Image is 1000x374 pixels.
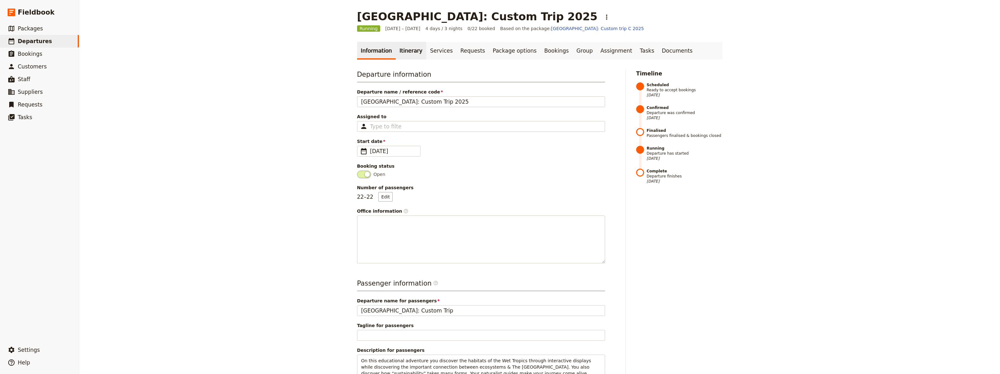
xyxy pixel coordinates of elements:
[370,123,401,130] input: Assigned to
[647,146,722,151] strong: Running
[403,209,408,214] span: ​
[18,89,43,95] span: Suppliers
[647,115,722,120] span: [DATE]
[18,51,42,57] span: Bookings
[357,113,605,120] span: Assigned to
[573,42,597,60] a: Group
[489,42,540,60] a: Package options
[357,25,380,32] span: Running
[540,42,572,60] a: Bookings
[18,25,43,32] span: Packages
[18,63,47,70] span: Customers
[357,70,605,82] h3: Departure information
[18,359,30,366] span: Help
[636,42,658,60] a: Tasks
[647,146,722,161] span: Departure has started
[357,298,605,304] span: Departure name for passengers
[636,70,722,77] h2: Timeline
[18,38,52,44] span: Departures
[658,42,696,60] a: Documents
[357,10,598,23] h1: [GEOGRAPHIC_DATA]: Custom Trip 2025
[357,347,605,353] div: Description for passengers
[647,128,722,138] span: Passengers finalised & bookings closed
[357,96,605,107] input: Departure name / reference code
[357,208,605,214] div: Office information
[647,169,722,174] strong: Complete
[647,179,722,184] span: [DATE]
[357,42,396,60] a: Information
[647,82,722,87] strong: Scheduled
[433,280,438,288] span: ​
[18,347,40,353] span: Settings
[357,305,605,316] input: Departure name for passengers
[18,8,55,17] span: Fieldbook
[500,25,644,32] span: Based on the package:
[647,93,722,98] span: [DATE]
[18,114,32,120] span: Tasks
[357,184,605,191] span: Number of passengers
[357,163,605,169] div: Booking status
[647,105,722,110] strong: Confirmed
[647,156,722,161] span: [DATE]
[457,42,489,60] a: Requests
[18,76,30,82] span: Staff
[551,26,644,31] a: [GEOGRAPHIC_DATA]: Custom trip C 2025
[396,42,426,60] a: Itinerary
[357,192,393,202] p: 22 – 22
[597,42,636,60] a: Assignment
[433,280,438,286] span: ​
[385,25,421,32] span: [DATE] – [DATE]
[426,42,457,60] a: Services
[425,25,462,32] span: 4 days / 3 nights
[370,147,416,155] span: [DATE]
[467,25,495,32] span: 0/22 booked
[601,12,612,23] button: Actions
[647,128,722,133] strong: Finalised
[357,89,605,95] span: Departure name / reference code
[357,279,605,291] h3: Passenger information
[18,101,42,108] span: Requests
[647,82,722,98] span: Ready to accept bookings
[357,330,605,341] input: Tagline for passengers
[378,192,393,202] button: Number of passengers22–22
[360,147,368,155] span: ​
[647,169,722,184] span: Departure finishes
[357,322,605,329] span: Tagline for passengers
[374,171,385,177] span: Open
[357,138,605,145] span: Start date
[647,105,722,120] span: Departure was confirmed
